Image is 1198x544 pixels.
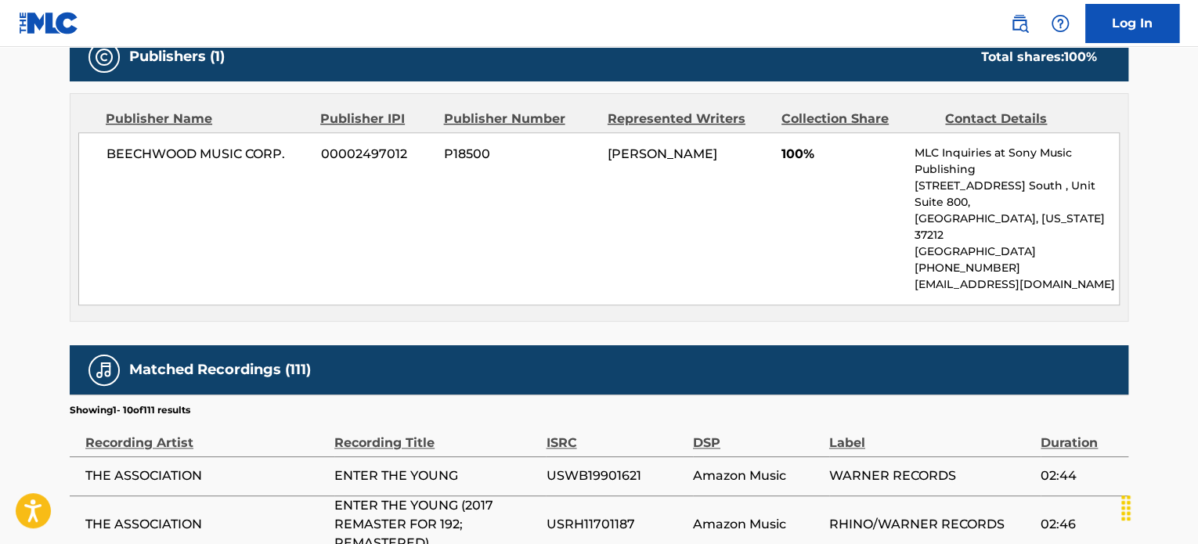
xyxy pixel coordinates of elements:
div: Publisher Name [106,110,309,128]
span: [PERSON_NAME] [608,146,717,161]
div: ISRC [546,417,684,452]
img: Publishers [95,48,114,67]
span: Amazon Music [693,467,821,485]
span: 100% [781,145,903,164]
div: Total shares: [981,48,1097,67]
div: Contact Details [945,110,1097,128]
span: ENTER THE YOUNG [334,467,538,485]
div: Represented Writers [608,110,770,128]
span: THE ASSOCIATION [85,467,327,485]
img: Matched Recordings [95,361,114,380]
p: [STREET_ADDRESS] South , Unit Suite 800, [915,178,1119,211]
img: search [1010,14,1029,33]
p: MLC Inquiries at Sony Music Publishing [915,145,1119,178]
span: THE ASSOCIATION [85,515,327,534]
span: WARNER RECORDS [829,467,1033,485]
span: BEECHWOOD MUSIC CORP. [106,145,309,164]
div: Collection Share [781,110,933,128]
div: Recording Artist [85,417,327,452]
h5: Matched Recordings (111) [129,361,311,379]
p: [EMAIL_ADDRESS][DOMAIN_NAME] [915,276,1119,293]
span: RHINO/WARNER RECORDS [829,515,1033,534]
p: [GEOGRAPHIC_DATA] [915,243,1119,260]
span: 100 % [1064,49,1097,64]
span: Amazon Music [693,515,821,534]
div: DSP [693,417,821,452]
span: 02:46 [1041,515,1120,534]
span: 00002497012 [321,145,432,164]
span: USWB19901621 [546,467,684,485]
p: Showing 1 - 10 of 111 results [70,403,190,417]
img: help [1051,14,1070,33]
span: P18500 [444,145,596,164]
h5: Publishers (1) [129,48,225,66]
div: Recording Title [334,417,538,452]
iframe: Chat Widget [1120,469,1198,544]
a: Public Search [1004,8,1035,39]
p: [PHONE_NUMBER] [915,260,1119,276]
p: [GEOGRAPHIC_DATA], [US_STATE] 37212 [915,211,1119,243]
div: Label [829,417,1033,452]
span: 02:44 [1041,467,1120,485]
a: Log In [1085,4,1179,43]
div: Help [1045,8,1076,39]
span: USRH11701187 [546,515,684,534]
img: MLC Logo [19,12,79,34]
div: Drag [1113,485,1138,531]
div: Publisher IPI [320,110,431,128]
div: Duration [1041,417,1120,452]
div: Publisher Number [443,110,595,128]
